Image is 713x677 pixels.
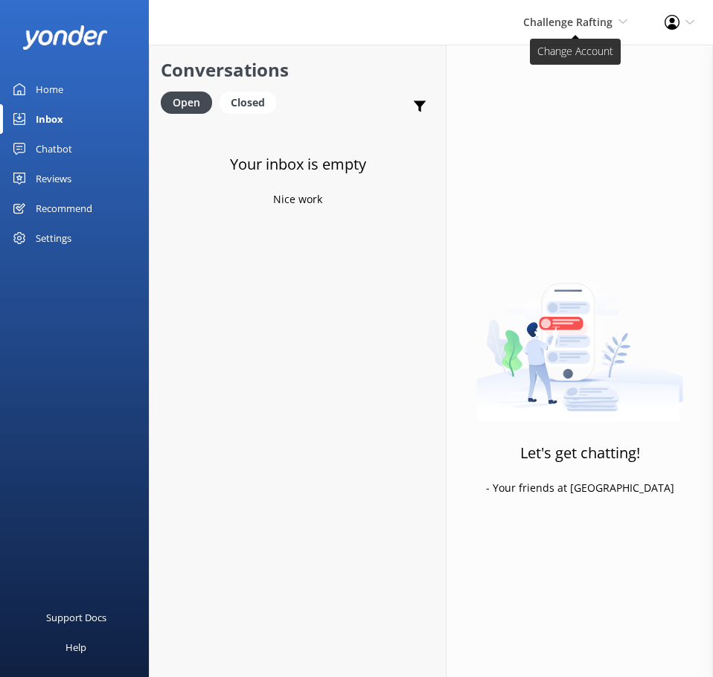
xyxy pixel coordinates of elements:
[523,15,613,29] span: Challenge Rafting
[36,104,63,134] div: Inbox
[36,193,92,223] div: Recommend
[486,480,674,496] p: - Your friends at [GEOGRAPHIC_DATA]
[36,74,63,104] div: Home
[230,153,366,176] h3: Your inbox is empty
[65,632,86,662] div: Help
[520,441,640,465] h3: Let's get chatting!
[36,223,71,253] div: Settings
[273,191,322,208] p: Nice work
[46,603,106,632] div: Support Docs
[476,255,683,423] img: artwork of a man stealing a conversation from at giant smartphone
[36,134,72,164] div: Chatbot
[220,94,284,110] a: Closed
[161,92,212,114] div: Open
[220,92,276,114] div: Closed
[161,56,435,84] h2: Conversations
[36,164,71,193] div: Reviews
[161,94,220,110] a: Open
[22,25,108,50] img: yonder-white-logo.png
